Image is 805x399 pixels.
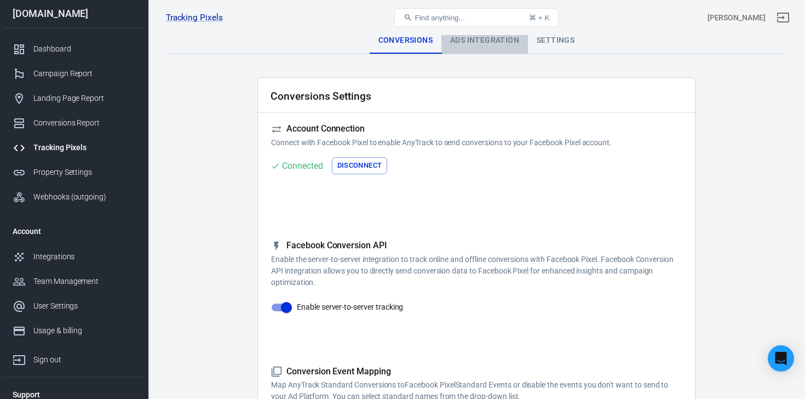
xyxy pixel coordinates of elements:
div: Usage & billing [33,325,135,337]
a: Tracking Pixels [166,12,223,24]
a: Conversions Report [4,111,144,135]
button: Disconnect [332,157,388,174]
div: [DOMAIN_NAME] [4,9,144,19]
div: Tracking Pixels [33,142,135,153]
h5: Account Connection [271,123,682,135]
div: Team Management [33,276,135,287]
div: Integrations [33,251,135,263]
div: Property Settings [33,167,135,178]
a: Campaign Report [4,61,144,86]
div: Sign out [33,354,135,366]
div: Account id: C21CTY1k [708,12,766,24]
a: Sign out [770,4,796,31]
div: Conversions [370,27,441,54]
a: Property Settings [4,160,144,185]
span: Find anything... [415,14,464,22]
div: Conversions Report [33,117,135,129]
a: Landing Page Report [4,86,144,111]
h5: Facebook Conversion API [271,240,682,252]
p: Enable the server-to-server integration to track online and offline conversions with Facebook Pix... [271,254,682,288]
a: User Settings [4,294,144,318]
a: Team Management [4,269,144,294]
div: Webhooks (outgoing) [33,191,135,203]
a: Tracking Pixels [4,135,144,160]
div: ⌘ + K [529,14,549,22]
div: Campaign Report [33,68,135,79]
a: Dashboard [4,37,144,61]
div: Ads Integration [441,27,528,54]
a: Integrations [4,244,144,269]
span: Enable server-to-server tracking [297,301,403,313]
a: Usage & billing [4,318,144,343]
div: Settings [528,27,583,54]
div: Open Intercom Messenger [768,345,794,372]
div: Connected [282,159,323,173]
a: Sign out [4,343,144,372]
button: Find anything...⌘ + K [394,8,559,27]
h2: Conversions Settings [271,90,371,102]
div: User Settings [33,300,135,312]
a: Webhooks (outgoing) [4,185,144,209]
li: Account [4,218,144,244]
div: Dashboard [33,43,135,55]
p: Connect with Facebook Pixel to enable AnyTrack to send conversions to your Facebook Pixel account. [271,137,682,149]
div: Landing Page Report [33,93,135,104]
h5: Conversion Event Mapping [271,366,682,378]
